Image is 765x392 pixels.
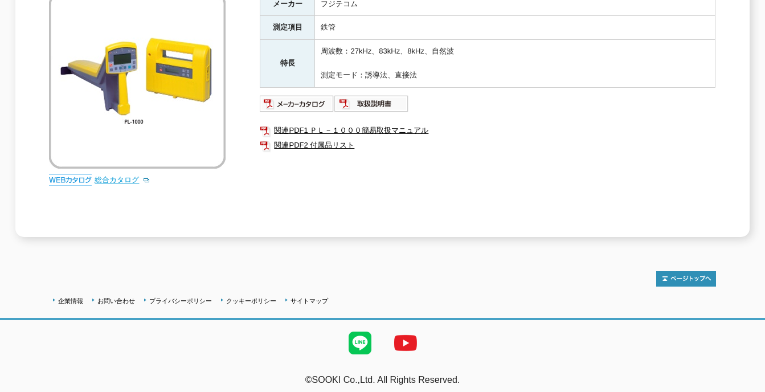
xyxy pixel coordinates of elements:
a: プライバシーポリシー [149,297,212,304]
a: サイトマップ [291,297,328,304]
a: 関連PDF2 付属品リスト [260,138,715,153]
img: YouTube [383,320,428,366]
a: 総合カタログ [95,175,150,184]
a: お問い合わせ [97,297,135,304]
a: クッキーポリシー [226,297,276,304]
a: 関連PDF1 ＰＬ－１０００簡易取扱マニュアル [260,123,715,138]
a: メーカーカタログ [260,102,334,111]
a: 取扱説明書 [334,102,409,111]
td: 鉄管 [315,16,715,40]
img: メーカーカタログ [260,95,334,113]
td: 周波数：27kHz、83kHz、8kHz、自然波 測定モード：誘導法、直接法 [315,40,715,87]
img: トップページへ [656,271,716,287]
img: webカタログ [49,174,92,186]
th: 特長 [260,40,315,87]
img: LINE [337,320,383,366]
a: 企業情報 [58,297,83,304]
th: 測定項目 [260,16,315,40]
img: 取扱説明書 [334,95,409,113]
